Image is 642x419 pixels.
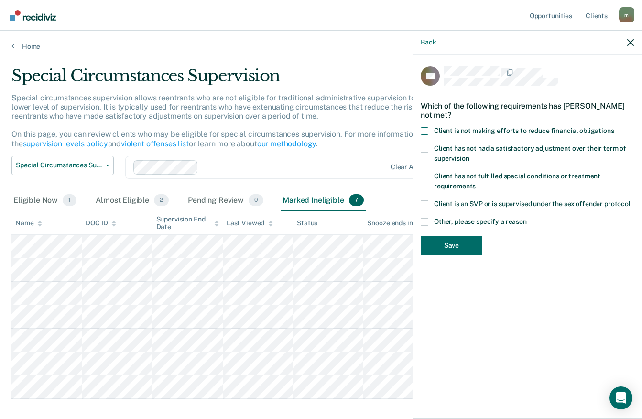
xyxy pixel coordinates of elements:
[434,218,527,225] span: Other, please specify a reason
[11,42,631,51] a: Home
[227,219,273,227] div: Last Viewed
[86,219,116,227] div: DOC ID
[434,144,626,162] span: Client has not had a satisfactory adjustment over their term of supervision
[434,200,631,208] span: Client is an SVP or is supervised under the sex offender protocol
[421,236,482,255] button: Save
[16,161,102,169] span: Special Circumstances Supervision
[297,219,317,227] div: Status
[609,386,632,409] div: Open Intercom Messenger
[257,139,316,148] a: our methodology
[619,7,634,22] div: m
[421,38,436,46] button: Back
[249,194,263,207] span: 0
[391,163,431,171] div: Clear agents
[23,139,108,148] a: supervision levels policy
[281,190,366,211] div: Marked Ineligible
[94,190,171,211] div: Almost Eligible
[63,194,76,207] span: 1
[11,190,78,211] div: Eligible Now
[421,94,634,127] div: Which of the following requirements has [PERSON_NAME] not met?
[11,93,481,148] p: Special circumstances supervision allows reentrants who are not eligible for traditional administ...
[10,10,56,21] img: Recidiviz
[434,127,614,134] span: Client is not making efforts to reduce financial obligations
[156,215,219,232] div: Supervision End Date
[619,7,634,22] button: Profile dropdown button
[367,219,421,227] div: Snooze ends in
[15,219,42,227] div: Name
[186,190,265,211] div: Pending Review
[154,194,169,207] span: 2
[349,194,364,207] span: 7
[11,66,493,93] div: Special Circumstances Supervision
[434,172,600,190] span: Client has not fulfilled special conditions or treatment requirements
[121,139,189,148] a: violent offenses list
